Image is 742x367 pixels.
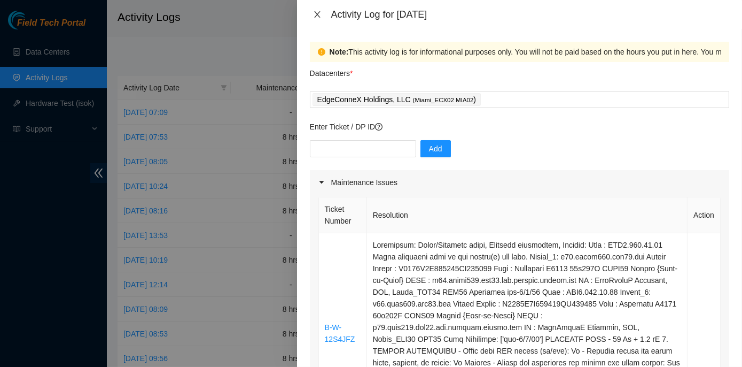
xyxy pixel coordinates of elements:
[318,48,325,56] span: exclamation-circle
[375,123,382,131] span: question-circle
[310,10,325,20] button: Close
[367,197,688,233] th: Resolution
[413,97,474,103] span: ( Miami_ECX02 MIA02
[330,46,349,58] strong: Note:
[688,197,721,233] th: Action
[319,197,367,233] th: Ticket Number
[325,323,355,343] a: B-W-12S4JFZ
[310,121,729,133] p: Enter Ticket / DP ID
[331,9,729,20] div: Activity Log for [DATE]
[310,62,353,79] p: Datacenters
[429,143,442,155] span: Add
[318,179,325,186] span: caret-right
[310,170,729,195] div: Maintenance Issues
[420,140,451,157] button: Add
[313,10,322,19] span: close
[317,94,476,106] p: EdgeConneX Holdings, LLC )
